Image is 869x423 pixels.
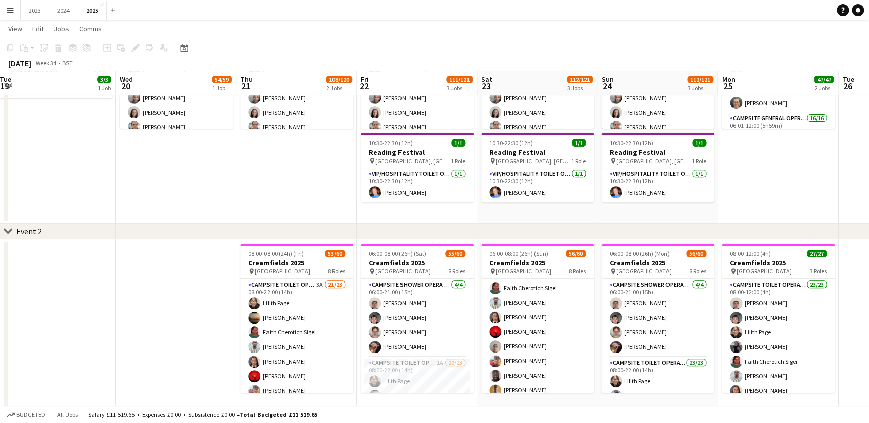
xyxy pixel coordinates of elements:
button: Budgeted [5,409,47,420]
button: 2024 [49,1,78,20]
div: 3 Jobs [447,84,472,92]
app-card-role: Campsite General Operative16/1606:01-12:00 (5h59m) [722,113,835,366]
span: 1/1 [451,139,465,147]
span: All jobs [55,411,80,418]
div: 1 Job [212,84,231,92]
a: Jobs [50,22,73,35]
span: Sun [601,75,614,84]
a: View [4,22,26,35]
span: Fri [361,75,369,84]
app-card-role: Campsite Shower Operative4/406:00-21:00 (15h)[PERSON_NAME][PERSON_NAME][PERSON_NAME][PERSON_NAME] [361,279,474,357]
span: 10:30-22:30 (12h) [489,139,533,147]
app-job-card: 08:00-12:00 (4h)27/27Creamfields 2025 [GEOGRAPHIC_DATA]3 RolesCampsite Toilet Operative23/2308:00... [722,244,835,393]
app-job-card: 08:00-08:00 (24h) (Fri)53/60Creamfields 2025 [GEOGRAPHIC_DATA]8 RolesCampsite Toilet Operative3A2... [240,244,353,393]
button: 2023 [21,1,49,20]
app-job-card: 06:00-08:00 (26h) (Sun)56/60Creamfields 2025 [GEOGRAPHIC_DATA]8 RolesLilith Page[PERSON_NAME][PER... [481,244,594,393]
div: 2 Jobs [326,84,352,92]
span: 1 Role [451,157,465,165]
span: 53/60 [325,250,345,257]
app-job-card: 10:30-22:30 (12h)1/1Reading Festival [GEOGRAPHIC_DATA], [GEOGRAPHIC_DATA]1 RoleVIP/Hospitality To... [601,133,714,202]
span: [GEOGRAPHIC_DATA], [GEOGRAPHIC_DATA] [496,157,571,165]
span: 1/1 [692,139,706,147]
span: 06:00-08:00 (26h) (Mon) [610,250,670,257]
div: Salary £11 519.65 + Expenses £0.00 + Subsistence £0.00 = [88,411,317,418]
span: 08:00-12:00 (4h) [730,250,771,257]
span: [GEOGRAPHIC_DATA] [616,267,672,275]
span: 8 Roles [448,267,465,275]
span: Sat [481,75,492,84]
span: 112/121 [687,76,713,83]
span: 25 [720,80,735,92]
div: Event 2 [16,226,42,236]
h3: Reading Festival [361,148,474,157]
h3: Creamfields 2025 [722,258,835,267]
span: 10:30-22:30 (12h) [369,139,413,147]
span: 27/27 [807,250,827,257]
span: 06:00-08:00 (26h) (Sat) [369,250,426,257]
span: 112/121 [567,76,593,83]
span: 54/59 [212,76,232,83]
span: Edit [32,24,44,33]
h3: Creamfields 2025 [361,258,474,267]
app-job-card: 06:00-08:00 (26h) (Sat)55/60Creamfields 2025 [GEOGRAPHIC_DATA]8 RolesCampsite Shower Operative4/4... [361,244,474,393]
span: View [8,24,22,33]
a: Comms [75,22,106,35]
span: 8 Roles [328,267,345,275]
span: 56/60 [686,250,706,257]
span: [GEOGRAPHIC_DATA] [496,267,551,275]
span: 1 Role [571,157,586,165]
span: 08:00-08:00 (24h) (Fri) [248,250,304,257]
span: 21 [239,80,253,92]
div: 3 Jobs [688,84,713,92]
div: [DATE] [8,58,31,68]
app-job-card: 10:30-22:30 (12h)1/1Reading Festival [GEOGRAPHIC_DATA], [GEOGRAPHIC_DATA]1 RoleVIP/Hospitality To... [481,133,594,202]
a: Edit [28,22,48,35]
span: 06:00-08:00 (26h) (Sun) [489,250,548,257]
span: Total Budgeted £11 519.65 [240,411,317,418]
span: 56/60 [566,250,586,257]
span: 55/60 [445,250,465,257]
span: 23 [480,80,492,92]
span: 111/121 [446,76,473,83]
span: Thu [240,75,253,84]
app-card-role: VIP/Hospitality Toilet Operative1/110:30-22:30 (12h)[PERSON_NAME] [361,168,474,202]
button: 2025 [78,1,107,20]
div: 3 Jobs [567,84,592,92]
span: 22 [359,80,369,92]
span: 3/3 [97,76,111,83]
span: 108/120 [326,76,352,83]
span: 1/1 [572,139,586,147]
span: Budgeted [16,411,45,418]
app-card-role: Campsite Shower Operative4/406:00-21:00 (15h)[PERSON_NAME][PERSON_NAME][PERSON_NAME][PERSON_NAME] [601,279,714,357]
span: Mon [722,75,735,84]
h3: Reading Festival [601,148,714,157]
span: Jobs [54,24,69,33]
div: 2 Jobs [814,84,833,92]
span: [GEOGRAPHIC_DATA] [737,267,792,275]
app-job-card: 06:00-08:00 (26h) (Mon)56/60Creamfields 2025 [GEOGRAPHIC_DATA]8 RolesCampsite Shower Operative4/4... [601,244,714,393]
span: [GEOGRAPHIC_DATA], [GEOGRAPHIC_DATA] [616,157,692,165]
span: [GEOGRAPHIC_DATA] [375,267,431,275]
span: 8 Roles [689,267,706,275]
span: 1 Role [692,157,706,165]
span: 47/47 [814,76,834,83]
span: Comms [79,24,102,33]
span: 8 Roles [569,267,586,275]
span: 26 [841,80,854,92]
app-card-role: VIP/Hospitality Toilet Operative1/110:30-22:30 (12h)[PERSON_NAME] [481,168,594,202]
span: 3 Roles [810,267,827,275]
span: [GEOGRAPHIC_DATA] [255,267,310,275]
h3: Creamfields 2025 [481,258,594,267]
div: BST [62,59,73,67]
app-job-card: 10:30-22:30 (12h)1/1Reading Festival [GEOGRAPHIC_DATA], [GEOGRAPHIC_DATA]1 RoleVIP/Hospitality To... [361,133,474,202]
span: Tue [842,75,854,84]
span: 20 [118,80,133,92]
